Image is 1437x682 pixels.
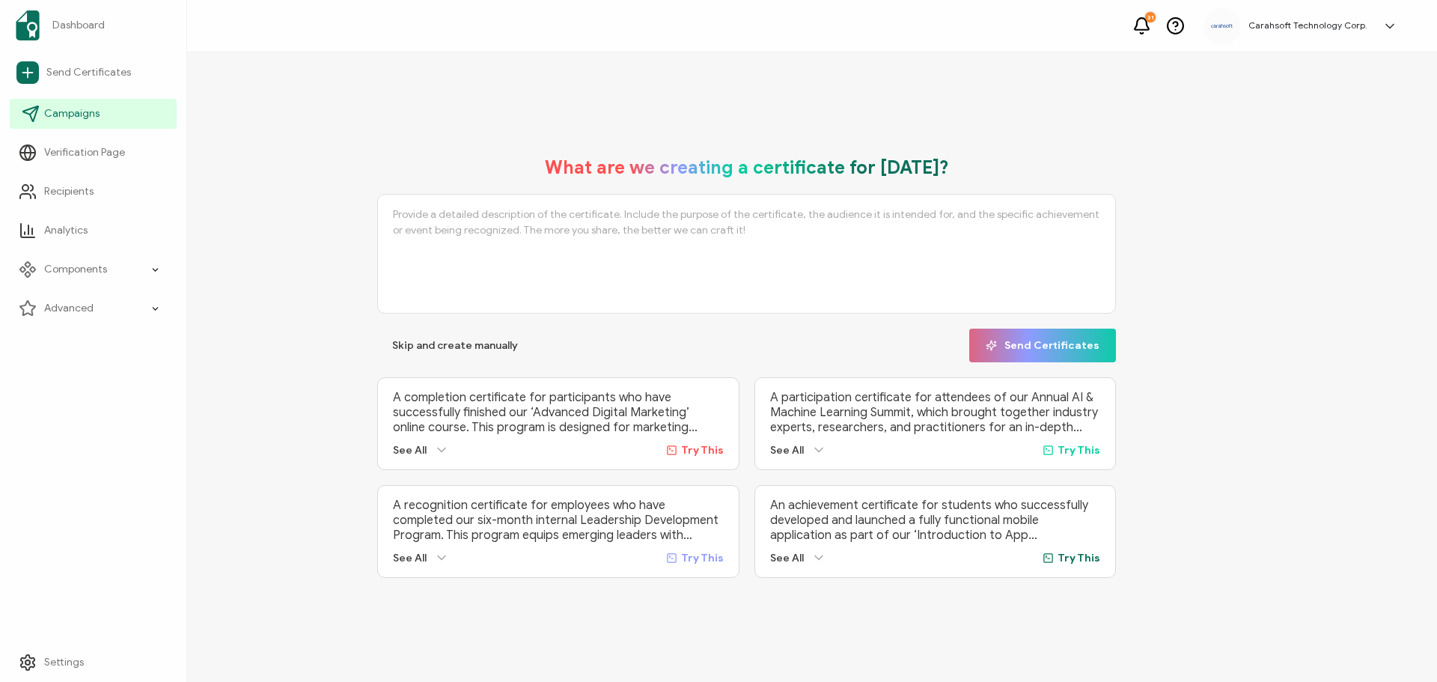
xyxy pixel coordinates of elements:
[10,216,177,246] a: Analytics
[770,444,804,457] span: See All
[393,498,724,543] p: A recognition certificate for employees who have completed our six-month internal Leadership Deve...
[44,655,84,670] span: Settings
[10,4,177,46] a: Dashboard
[1211,24,1233,28] img: a9ee5910-6a38-4b3f-8289-cffb42fa798b.svg
[681,444,724,457] span: Try This
[1362,610,1437,682] iframe: Chat Widget
[1145,12,1156,22] div: 31
[969,329,1116,362] button: Send Certificates
[377,329,533,362] button: Skip and create manually
[393,390,724,435] p: A completion certificate for participants who have successfully finished our ‘Advanced Digital Ma...
[44,145,125,160] span: Verification Page
[681,552,724,564] span: Try This
[44,262,107,277] span: Components
[10,99,177,129] a: Campaigns
[16,10,40,40] img: sertifier-logomark-colored.svg
[44,106,100,121] span: Campaigns
[770,390,1101,435] p: A participation certificate for attendees of our Annual AI & Machine Learning Summit, which broug...
[10,138,177,168] a: Verification Page
[393,444,427,457] span: See All
[46,65,131,80] span: Send Certificates
[545,156,949,179] h1: What are we creating a certificate for [DATE]?
[10,648,177,678] a: Settings
[770,552,804,564] span: See All
[10,55,177,90] a: Send Certificates
[1248,20,1367,31] h5: Carahsoft Technology Corp.
[986,340,1099,351] span: Send Certificates
[1058,444,1100,457] span: Try This
[52,18,105,33] span: Dashboard
[393,552,427,564] span: See All
[392,341,518,351] span: Skip and create manually
[44,223,88,238] span: Analytics
[770,498,1101,543] p: An achievement certificate for students who successfully developed and launched a fully functiona...
[1058,552,1100,564] span: Try This
[44,184,94,199] span: Recipients
[44,301,94,316] span: Advanced
[10,177,177,207] a: Recipients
